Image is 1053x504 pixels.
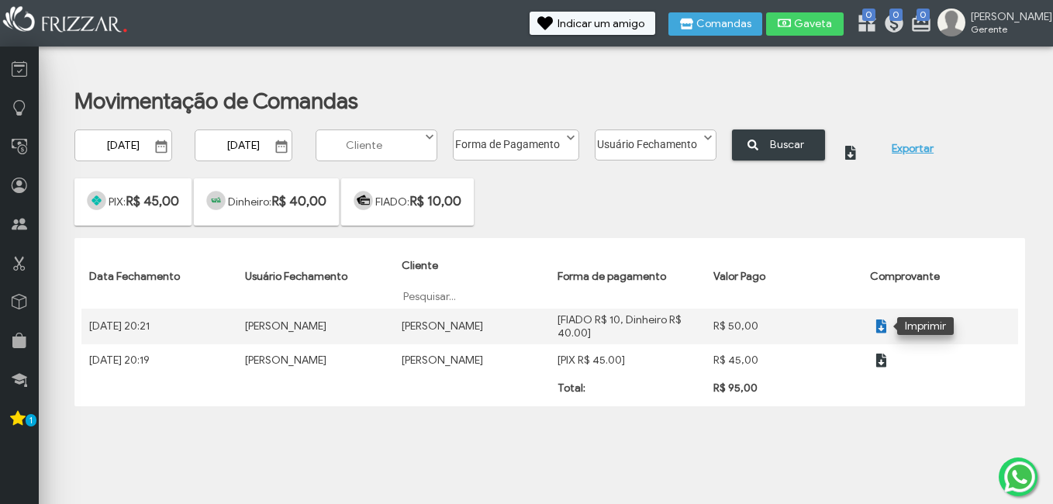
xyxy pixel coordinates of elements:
span: R$ 10,00 [409,193,461,209]
td: [DATE] 20:19 [81,344,237,377]
td: Total: [550,377,706,399]
span: Gaveta [794,19,833,29]
span: FIADO: [375,195,461,209]
button: Show Calendar [150,139,172,154]
input: Cliente [316,129,438,161]
button: ui-button [842,129,877,164]
span: Buscar [760,133,814,157]
h1: Movimentação de Comandas [74,88,998,115]
td: [PERSON_NAME] [394,344,550,377]
td: R$ 50,00 [706,309,861,344]
a: [PERSON_NAME] Gerente [937,9,1045,40]
input: Data Final [195,129,292,161]
a: 0 [856,12,872,37]
button: Comandas [668,12,762,36]
td: R$ 95,00 [706,377,861,399]
span: [PERSON_NAME] [971,10,1041,23]
td: R$ 45,00 [706,344,861,377]
td: [PIX R$ 45.00] [550,344,706,377]
input: Data Inicial [74,129,172,161]
button: ui-button [870,315,893,338]
span: 0 [889,9,903,21]
span: ui-button [881,349,882,372]
td: [PERSON_NAME] [237,309,393,344]
label: Forma de Pagamento [454,130,564,151]
span: Comandas [696,19,751,29]
span: Data Fechamento [89,270,180,283]
span: ui-button [853,135,866,158]
img: Maquininha [87,191,106,210]
span: 1 [26,414,36,426]
span: Forma de pagamento [558,270,666,283]
img: whatsapp.png [1001,458,1038,495]
span: Indicar um amigo [558,19,644,29]
button: Show Calendar [271,139,292,154]
span: Cliente [402,259,438,272]
img: Maquininha [206,191,226,210]
span: Valor Pago [713,270,765,283]
input: Pesquisar... [402,288,542,304]
button: Buscar [732,129,825,161]
th: Data Fechamento [81,245,237,309]
button: Show Options [422,129,437,145]
span: PIX: [109,195,179,209]
img: Maquininha [354,191,373,210]
th: Valor Pago [706,245,861,309]
td: [DATE] 20:21 [81,309,237,344]
span: Comprovante [870,270,940,283]
button: ui-button [870,349,893,372]
th: Cliente [394,245,550,309]
a: 0 [883,12,899,37]
span: Dinheiro: [228,195,326,209]
button: Gaveta [766,12,844,36]
th: Comprovante [862,245,1018,309]
span: Gerente [971,23,1041,35]
label: Usuário Fechamento [596,130,702,151]
span: 0 [862,9,875,21]
span: R$ 40,00 [271,193,326,209]
a: 0 [910,12,926,37]
td: [PERSON_NAME] [237,344,393,377]
button: Exportar [886,137,940,161]
td: [FIADO R$ 10, Dinheiro R$ 40.00] [550,309,706,344]
th: Forma de pagamento [550,245,706,309]
span: ui-button [881,315,882,338]
span: Usuário Fechamento [245,270,347,283]
td: [PERSON_NAME] [394,309,550,344]
th: Usuário Fechamento [237,245,393,309]
span: 0 [917,9,930,21]
span: R$ 45,00 [126,193,179,209]
button: Indicar um amigo [530,12,655,35]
